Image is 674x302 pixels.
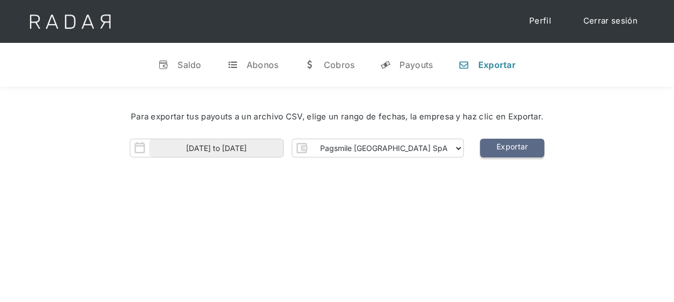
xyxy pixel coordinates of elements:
div: Exportar [478,59,515,70]
a: Cerrar sesión [573,11,648,32]
div: w [304,59,315,70]
div: v [158,59,169,70]
div: Para exportar tus payouts a un archivo CSV, elige un rango de fechas, la empresa y haz clic en Ex... [32,111,642,123]
a: Exportar [480,139,544,157]
div: Abonos [247,59,279,70]
div: Cobros [323,59,354,70]
div: n [458,59,469,70]
div: y [380,59,391,70]
a: Perfil [519,11,562,32]
form: Form [130,139,464,157]
div: Payouts [399,59,433,70]
div: Saldo [177,59,202,70]
div: t [227,59,238,70]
